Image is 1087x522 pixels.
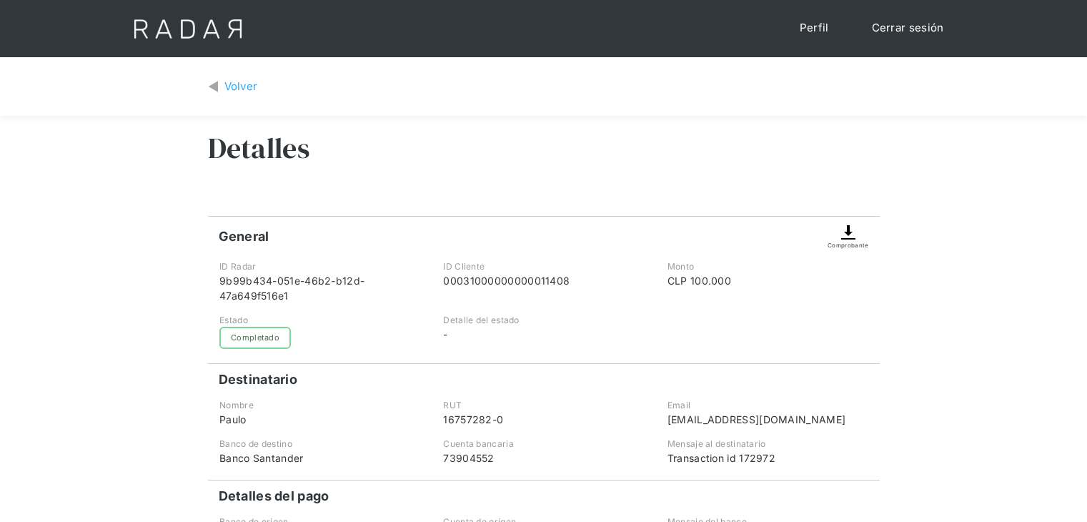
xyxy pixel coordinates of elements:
[224,79,258,95] div: Volver
[219,327,291,349] div: Completado
[667,273,868,288] div: CLP 100.000
[443,273,643,288] div: 00031000000000011408
[219,412,420,427] div: Paulo
[667,450,868,466] div: Transaction id 172972
[840,224,857,241] img: Descargar comprobante
[667,412,868,427] div: [EMAIL_ADDRESS][DOMAIN_NAME]
[443,399,643,412] div: RUT
[443,450,643,466] div: 73904552
[443,412,643,427] div: 16757282-0
[667,399,868,412] div: Email
[208,130,309,166] h3: Detalles
[219,228,269,245] h4: General
[219,438,420,450] div: Banco de destino
[219,399,420,412] div: Nombre
[828,241,868,250] div: Comprobante
[443,314,643,327] div: Detalle del estado
[667,260,868,273] div: Monto
[219,314,420,327] div: Estado
[208,79,258,95] a: Volver
[219,260,420,273] div: ID Radar
[443,260,643,273] div: ID Cliente
[667,438,868,450] div: Mensaje al destinatario
[219,450,420,466] div: Banco Santander
[219,273,420,303] div: 9b99b434-051e-46b2-b12d-47a649f516e1
[785,14,843,42] a: Perfil
[219,371,298,388] h4: Destinatario
[443,327,643,342] div: -
[858,14,958,42] a: Cerrar sesión
[219,488,329,505] h4: Detalles del pago
[443,438,643,450] div: Cuenta bancaria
